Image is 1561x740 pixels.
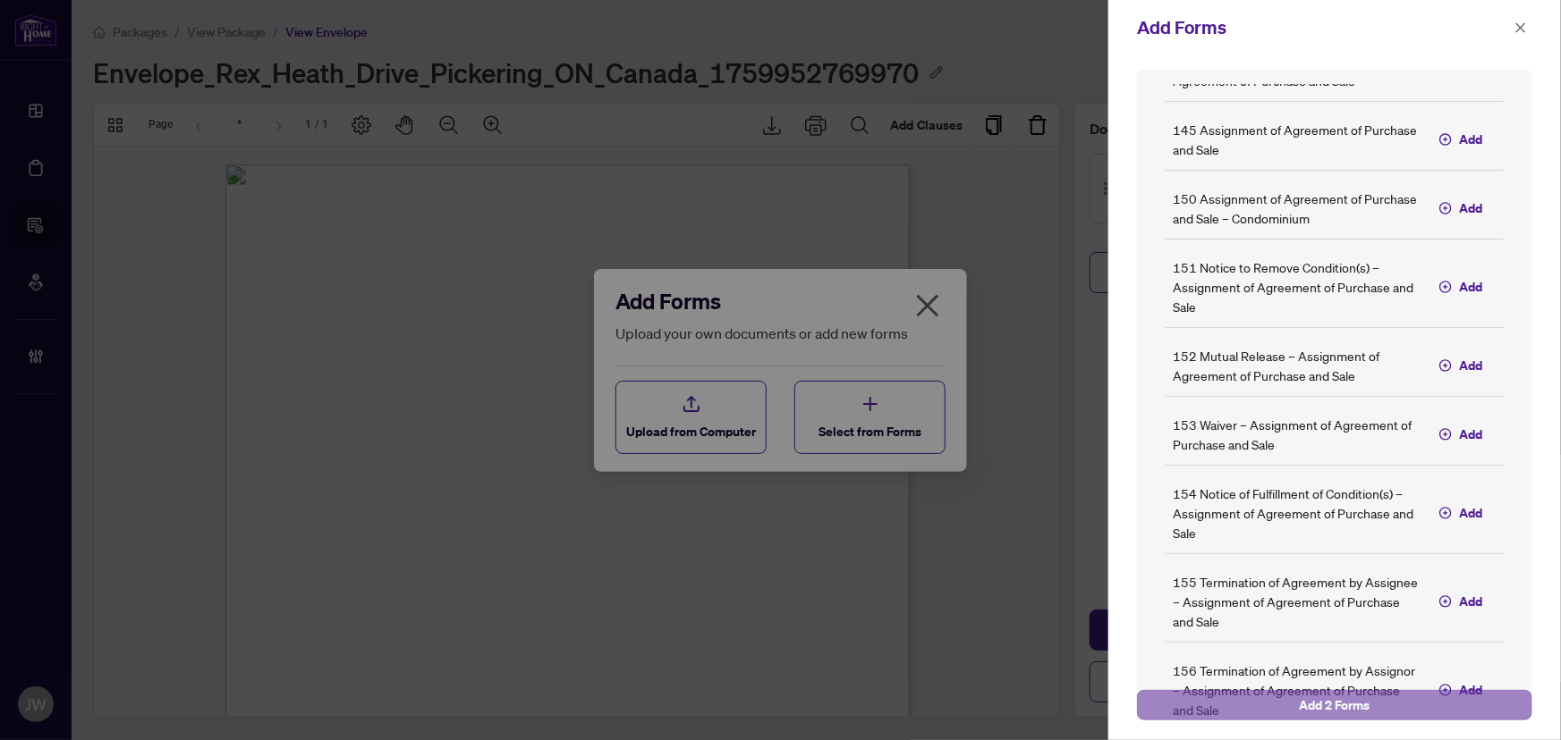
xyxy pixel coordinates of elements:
[1459,425,1482,444] span: Add
[1137,690,1532,720] button: Add 2 Forms
[1459,356,1482,375] span: Add
[1173,189,1418,228] h5: 150 Assignment of Agreement of Purchase and Sale – Condominium
[1300,691,1370,719] span: Add 2 Forms
[1425,194,1497,223] button: Add
[1173,346,1418,385] h5: 152 Mutual Release – Assignment of Agreement of Purchase and Sale
[1514,21,1527,34] span: close
[1425,676,1497,704] button: Add
[1425,125,1497,154] button: Add
[1459,198,1482,218] span: Add
[1425,420,1497,449] button: Add
[1173,484,1418,542] h5: 154 Notice of Fulfillment of Condition(s) – Assignment of Agreement of Purchase and Sale
[1459,130,1482,149] span: Add
[1425,351,1497,380] button: Add
[1459,592,1482,611] span: Add
[1173,257,1418,316] h5: 151 Notice to Remove Condition(s) – Assignment of Agreement of Purchase and Sale
[1459,680,1482,700] span: Add
[1173,415,1418,454] h5: 153 Waiver – Assignment of Agreement of Purchase and Sale
[1425,587,1497,616] button: Add
[1459,277,1482,297] span: Add
[1425,273,1497,301] button: Add
[1173,120,1418,159] h5: 145 Assignment of Agreement of Purchase and Sale
[1173,660,1418,719] h5: 156 Termination of Agreement by Assignor – Assignment of Agreement of Purchase and Sale
[1459,503,1482,523] span: Add
[1425,499,1497,527] button: Add
[1173,572,1418,631] h5: 155 Termination of Agreement by Assignee – Assignment of Agreement of Purchase and Sale
[1137,14,1509,41] div: Add Forms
